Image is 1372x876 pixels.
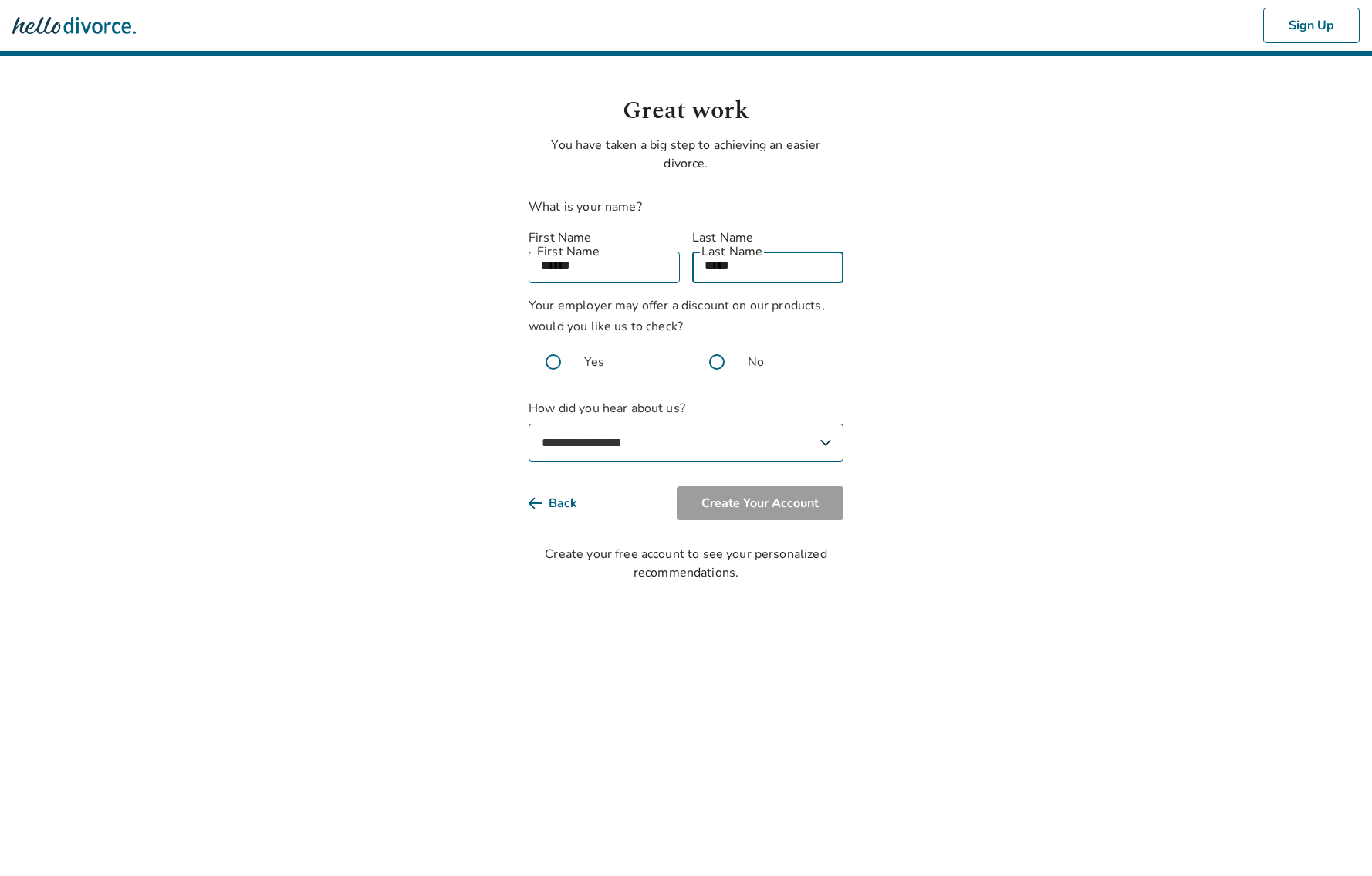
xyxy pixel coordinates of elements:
[529,136,843,173] p: You have taken a big step to achieving an easier divorce.
[1295,802,1372,876] iframe: Chat Widget
[529,228,680,247] label: First Name
[692,228,843,247] label: Last Name
[12,10,136,41] img: Hello Divorce Logo
[1263,8,1360,43] button: Sign Up
[529,93,843,130] h1: Great work
[529,424,843,462] select: How did you hear about us?
[748,353,764,371] span: No
[584,353,604,371] span: Yes
[677,486,843,520] button: Create Your Account
[529,486,602,520] button: Back
[529,399,843,462] label: How did you hear about us?
[529,297,825,335] span: Your employer may offer a discount on our products, would you like us to check?
[529,545,843,582] div: Create your free account to see your personalized recommendations.
[529,198,642,215] label: What is your name?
